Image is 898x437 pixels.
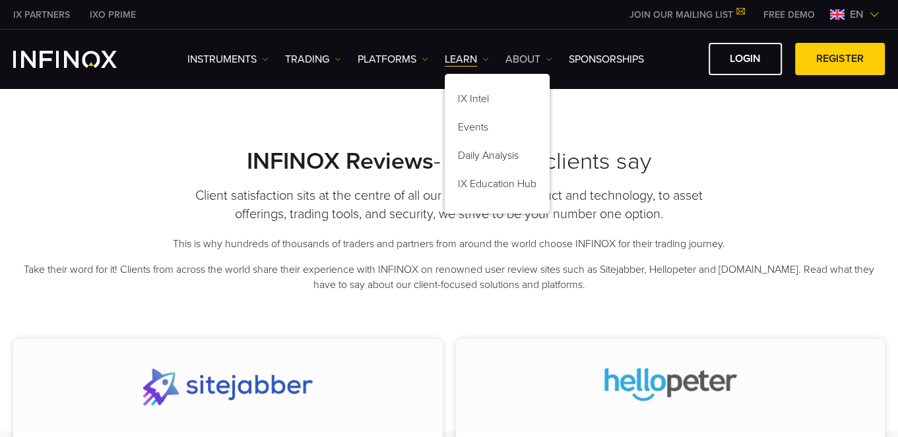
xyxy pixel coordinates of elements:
[445,115,550,144] a: Events
[13,237,885,252] p: This is why hundreds of thousands of traders and partners from around the world choose INFINOX fo...
[445,172,550,200] a: IX Education Hub
[187,51,269,67] a: Instruments
[247,147,433,175] strong: INFINOX Reviews
[13,147,885,176] h2: - What our clients say
[80,8,146,22] a: INFINOX
[445,87,550,115] a: IX Intel
[185,187,713,223] h3: Client satisfaction sits at the centre of all our efforts. From product and technology, to asset ...
[285,51,341,67] a: TRADING
[358,51,428,67] a: PLATFORMS
[3,8,80,22] a: INFINOX
[445,144,550,172] a: Daily Analysis
[795,43,885,75] a: REGISTER
[13,262,885,293] p: Take their word for it! Clients from across the world share their experience with INFINOX on reno...
[620,9,754,20] a: JOIN OUR MAILING LIST
[13,51,148,68] a: INFINOX Logo
[845,7,869,22] span: en
[709,43,782,75] a: LOGIN
[505,51,552,67] a: ABOUT
[569,51,644,67] a: SPONSORSHIPS
[754,8,825,22] a: INFINOX MENU
[445,51,489,67] a: Learn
